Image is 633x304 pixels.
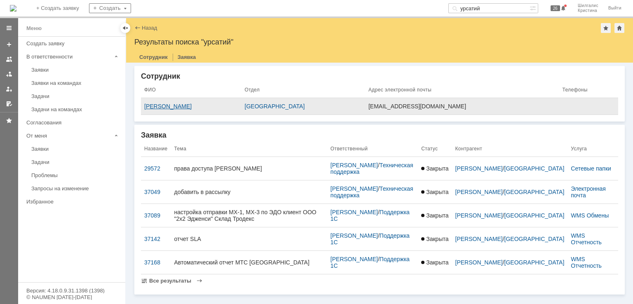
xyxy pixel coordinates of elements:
span: Расширенный поиск [530,4,538,12]
a: Поддержка 1С [331,256,411,269]
div: Избранное [26,199,111,205]
a: Закрыта [421,189,448,195]
a: [GEOGRAPHIC_DATA] [504,236,565,242]
a: отчет SLA [174,236,324,242]
th: ФИО [141,82,241,98]
th: Ответственный [327,141,418,157]
a: [PERSON_NAME] [331,232,378,239]
a: [GEOGRAPHIC_DATA] [245,103,305,110]
th: Телефоны [559,82,618,98]
th: Тема [171,141,327,157]
a: Закрыта [421,236,448,242]
div: В ответственности [26,54,111,60]
a: Заявки [28,143,124,155]
div: / [455,212,565,219]
a: Закрыта [421,259,448,266]
a: [PERSON_NAME] [455,212,503,219]
a: Перейти на домашнюю страницу [10,5,16,12]
a: Создать заявку [23,37,124,50]
div: © NAUMEN [DATE]-[DATE] [26,295,117,300]
a: Проблемы [28,169,124,182]
a: Закрыта [421,165,448,172]
a: 37049 [144,189,168,195]
a: Поддержка 1С [331,209,411,222]
div: / [455,259,565,266]
a: Техническая поддержка [331,162,415,175]
a: [PERSON_NAME] [144,103,238,110]
div: / [455,189,565,195]
th: Статус [418,141,452,157]
a: [GEOGRAPHIC_DATA] [504,165,565,172]
a: 37089 [144,212,168,219]
a: Мои заявки [2,82,16,96]
a: Техническая поддержка [331,185,415,199]
a: Заявки [28,63,124,76]
a: [PERSON_NAME] [331,185,378,192]
th: Название [141,141,171,157]
a: права доступа [PERSON_NAME] [174,165,324,172]
a: Согласования [23,116,124,129]
a: Заявки на командах [28,77,124,89]
div: Версия: 4.18.0.9.31.1398 (1398) [26,288,117,293]
div: От меня [26,133,111,139]
a: 37168 [144,259,168,266]
a: Автоматический отчет МТС [GEOGRAPHIC_DATA] [174,259,324,266]
div: Создать заявку [26,40,120,47]
a: 37142 [144,236,168,242]
a: добавить в рассылку [174,189,324,195]
a: [PERSON_NAME] [455,259,503,266]
th: Контрагент [452,141,568,157]
a: Задачи [28,156,124,168]
a: WMS Отчетность [571,232,602,246]
a: [PERSON_NAME] [455,189,503,195]
a: [PERSON_NAME] [455,165,503,172]
a: Поддержка 1С [331,232,411,246]
a: Заявки в моей ответственности [2,68,16,81]
a: Заявка [173,51,201,63]
a: Заявки на командах [2,53,16,66]
div: / [331,162,415,175]
span: Все результаты [149,278,191,284]
div: Сотрудник [141,72,618,80]
th: Отдел [241,82,365,98]
a: Назад [142,25,157,31]
div: Заявка [141,131,618,139]
div: Заявки [31,146,120,152]
div: Скрыть меню [120,23,130,33]
a: настройка отправки МХ-1, МХ-3 по ЭДО клиент ООО "2х2 Эдженси" Склад Тродекс [174,209,324,222]
div: Заявки на командах [31,80,120,86]
a: [PERSON_NAME] [331,209,378,215]
div: / [455,236,565,242]
a: Сотрудник [134,51,173,63]
a: [GEOGRAPHIC_DATA] [504,259,565,266]
a: [EMAIL_ADDRESS][DOMAIN_NAME] [368,103,556,110]
a: Закрыта [421,212,448,219]
a: [GEOGRAPHIC_DATA] [504,189,565,195]
a: Электронная почта [571,185,607,199]
div: Согласования [26,119,120,126]
div: Проблемы [31,172,120,178]
span: Шилгалис [578,3,598,8]
div: Задачи [31,159,120,165]
div: Результаты поиска "урсатий" [134,38,625,46]
span: Кристина [578,8,598,13]
div: Сделать домашней страницей [614,23,624,33]
a: 29572 [144,165,168,172]
a: Запросы на изменение [28,182,124,195]
div: Заявки [31,67,120,73]
div: Запросы на изменение [31,185,120,192]
img: logo [10,5,16,12]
